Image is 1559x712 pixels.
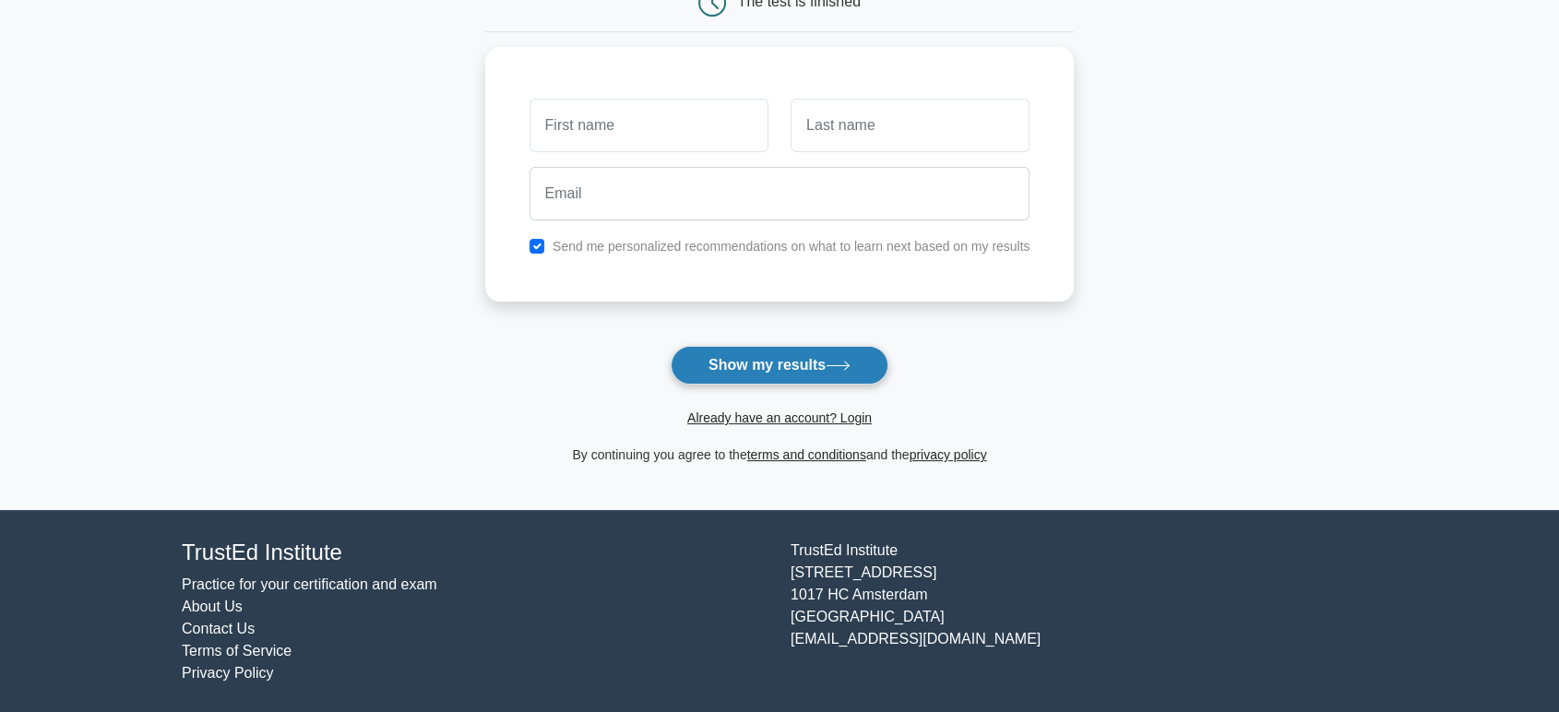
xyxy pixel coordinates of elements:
[530,167,1030,220] input: Email
[182,643,292,659] a: Terms of Service
[687,410,872,425] a: Already have an account? Login
[182,621,255,636] a: Contact Us
[779,540,1388,684] div: TrustEd Institute [STREET_ADDRESS] 1017 HC Amsterdam [GEOGRAPHIC_DATA] [EMAIL_ADDRESS][DOMAIN_NAME]
[182,665,274,681] a: Privacy Policy
[747,447,866,462] a: terms and conditions
[474,444,1086,466] div: By continuing you agree to the and the
[182,576,437,592] a: Practice for your certification and exam
[553,239,1030,254] label: Send me personalized recommendations on what to learn next based on my results
[910,447,987,462] a: privacy policy
[182,599,243,614] a: About Us
[530,99,768,152] input: First name
[182,540,768,566] h4: TrustEd Institute
[791,99,1029,152] input: Last name
[671,346,888,385] button: Show my results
